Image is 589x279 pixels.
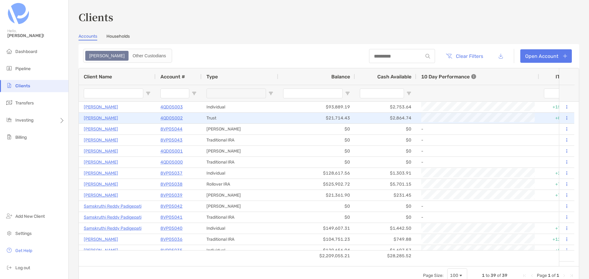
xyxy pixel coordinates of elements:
[202,168,278,179] div: Individual
[278,179,355,190] div: $525,902.72
[278,212,355,223] div: $0
[84,125,118,133] a: [PERSON_NAME]
[160,180,183,188] a: 8VP05038
[160,213,183,221] a: 8VP05041
[15,100,34,106] span: Transfers
[202,135,278,145] div: Traditional IRA
[355,234,416,245] div: $749.88
[160,236,183,243] a: 8VP05036
[160,224,183,232] p: 8VP05040
[497,273,501,278] span: of
[15,265,30,270] span: Log out
[160,114,183,122] a: 4QD05002
[486,273,490,278] span: to
[84,169,118,177] a: [PERSON_NAME]
[544,89,564,98] input: ITD Filter Input
[15,231,32,236] span: Settings
[450,273,458,278] div: 100
[421,68,476,85] div: 10 Day Performance
[539,223,576,234] div: +7.66%
[6,99,13,106] img: transfers icon
[6,65,13,72] img: pipeline icon
[160,125,183,133] a: 8VP05044
[202,245,278,256] div: Individual
[355,157,416,168] div: $0
[84,247,118,254] a: [PERSON_NAME]
[15,49,37,54] span: Dashboard
[278,190,355,201] div: $21,361.90
[421,135,534,145] div: -
[160,169,183,177] a: 8VP05037
[539,234,576,245] div: +12.00%
[355,212,416,223] div: $0
[423,273,444,278] div: Page Size:
[84,213,141,221] a: Samskruthi Reddy Padigepati
[84,180,118,188] a: [PERSON_NAME]
[355,168,416,179] div: $1,303.91
[15,135,27,140] span: Billing
[562,273,567,278] div: Next Page
[160,147,183,155] a: 4QD05001
[15,66,31,71] span: Pipeline
[355,245,416,256] div: $1,697.57
[421,212,534,222] div: -
[6,133,13,141] img: billing icon
[539,245,576,256] div: +9.48%
[421,146,534,156] div: -
[202,190,278,201] div: [PERSON_NAME]
[278,157,355,168] div: $0
[539,113,576,123] div: +8.57%
[84,103,118,111] a: [PERSON_NAME]
[6,264,13,271] img: logout icon
[268,91,273,96] button: Open Filter Menu
[192,91,197,96] button: Open Filter Menu
[160,202,183,210] p: 8VP05042
[502,273,507,278] span: 39
[202,124,278,134] div: [PERSON_NAME]
[548,273,551,278] span: 1
[522,273,527,278] div: First Page
[421,201,534,211] div: -
[84,114,118,122] a: [PERSON_NAME]
[278,201,355,212] div: $0
[7,33,65,38] span: [PERSON_NAME]!
[355,135,416,145] div: $0
[355,102,416,112] div: $2,753.64
[84,158,118,166] a: [PERSON_NAME]
[278,223,355,234] div: $149,607.31
[278,135,355,145] div: $0
[539,135,576,145] div: 0%
[278,113,355,123] div: $21,714.43
[84,236,118,243] a: [PERSON_NAME]
[160,103,183,111] a: 4QD05003
[83,49,172,63] div: segmented control
[84,202,141,210] a: Samskruthi Reddy Padigepati
[84,147,118,155] a: [PERSON_NAME]
[84,136,118,144] a: [PERSON_NAME]
[6,82,13,89] img: clients icon
[278,146,355,156] div: $0
[206,74,218,80] span: Type
[283,89,343,98] input: Balance Filter Input
[529,273,534,278] div: Previous Page
[84,74,112,80] span: Client Name
[84,224,141,232] a: Samskruthi Reddy Padigepati
[360,89,404,98] input: Cash Available Filter Input
[202,179,278,190] div: Rollover IRA
[278,102,355,112] div: $93,889.19
[84,191,118,199] a: [PERSON_NAME]
[482,273,485,278] span: 1
[160,136,183,144] a: 8VP05043
[6,212,13,220] img: add_new_client icon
